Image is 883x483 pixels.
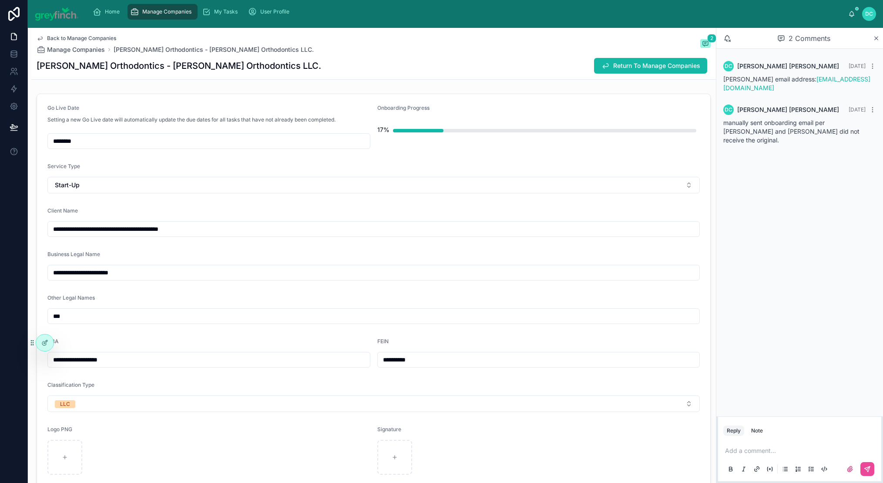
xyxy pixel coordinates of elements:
span: DC [865,10,873,17]
span: manually sent onboarding email per [PERSON_NAME] and [PERSON_NAME] did not receive the original. [723,119,859,144]
span: Business Legal Name [47,251,100,257]
h1: [PERSON_NAME] Orthodontics - [PERSON_NAME] Orthodontics LLC. [37,60,321,72]
span: [PERSON_NAME] [PERSON_NAME] [737,62,839,71]
span: DC [725,106,732,113]
button: Reply [723,426,744,436]
a: User Profile [245,4,295,20]
span: Classification Type [47,382,94,388]
span: [PERSON_NAME] [PERSON_NAME] [737,105,839,114]
img: App logo [35,7,79,21]
div: 17% [377,121,389,138]
span: Start-Up [55,181,80,189]
a: My Tasks [199,4,244,20]
span: 2 Comments [789,33,830,44]
button: Note [748,426,766,436]
span: Client Name [47,207,78,214]
a: Manage Companies [37,45,105,54]
span: User Profile [260,8,289,15]
a: Manage Companies [128,4,198,20]
span: Home [105,8,120,15]
span: Other Legal Names [47,294,95,301]
a: Back to Manage Companies [37,35,116,42]
span: Return To Manage Companies [613,61,700,70]
button: Select Button [47,177,700,193]
div: LLC [60,400,70,408]
span: 2 [707,34,716,43]
span: FEIN [377,338,389,345]
span: [DATE] [849,106,866,113]
a: [PERSON_NAME] Orthodontics - [PERSON_NAME] Orthodontics LLC. [114,45,314,54]
span: DC [725,63,732,70]
span: Logo PNG [47,426,72,432]
span: Go Live Date [47,105,79,111]
span: Service Type [47,163,80,169]
button: 2 [700,39,711,50]
button: Select Button [47,395,700,412]
span: My Tasks [214,8,238,15]
span: Manage Companies [47,45,105,54]
span: Back to Manage Companies [47,35,116,42]
span: [DATE] [849,63,866,69]
span: Onboarding Progress [377,105,430,111]
div: Note [751,427,763,434]
span: Signature [377,426,401,432]
a: Home [90,4,126,20]
span: [PERSON_NAME] email address: [723,75,870,91]
p: Setting a new Go Live date will automatically update the due dates for all tasks that have not al... [47,116,336,124]
button: Return To Manage Companies [594,58,707,74]
div: scrollable content [86,2,849,21]
span: Manage Companies [142,8,191,15]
